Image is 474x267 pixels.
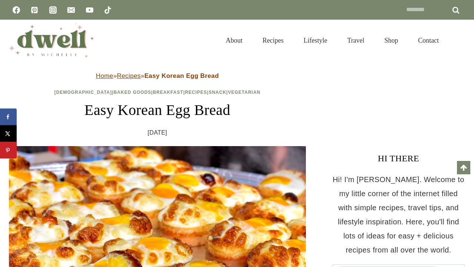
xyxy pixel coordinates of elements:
[228,90,260,95] a: Vegetarian
[27,3,42,17] a: Pinterest
[9,23,94,57] img: DWELL by michelle
[457,161,470,174] a: Scroll to top
[216,27,449,53] nav: Primary Navigation
[453,34,465,47] button: View Search Form
[9,3,24,17] a: Facebook
[337,27,374,53] a: Travel
[96,72,219,79] span: » »
[185,90,207,95] a: Recipes
[82,3,97,17] a: YouTube
[153,90,183,95] a: Breakfast
[374,27,408,53] a: Shop
[64,3,79,17] a: Email
[332,172,465,257] p: Hi! I'm [PERSON_NAME]. Welcome to my little corner of the internet filled with simple recipes, tr...
[9,99,306,121] h1: Easy Korean Egg Bread
[114,90,151,95] a: Baked Goods
[100,3,115,17] a: TikTok
[148,127,167,138] time: [DATE]
[253,27,294,53] a: Recipes
[332,152,465,165] h3: HI THERE
[46,3,60,17] a: Instagram
[117,72,141,79] a: Recipes
[54,90,261,95] span: | | | | |
[96,72,113,79] a: Home
[216,27,253,53] a: About
[144,72,219,79] strong: Easy Korean Egg Bread
[408,27,449,53] a: Contact
[54,90,112,95] a: [DEMOGRAPHIC_DATA]
[208,90,226,95] a: Snack
[294,27,337,53] a: Lifestyle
